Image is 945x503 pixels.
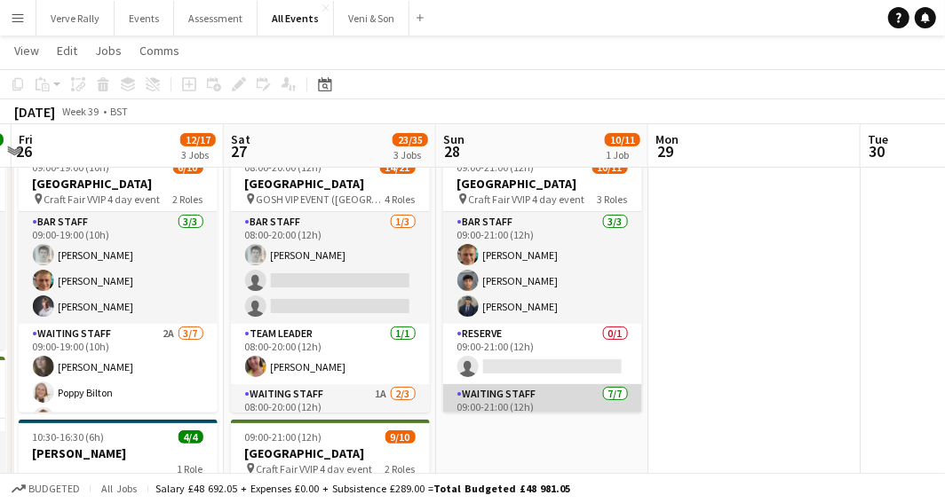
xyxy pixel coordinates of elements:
[44,193,161,206] span: Craft Fair VVIP 4 day event
[433,482,570,495] span: Total Budgeted £48 981.05
[179,430,203,444] span: 4/4
[245,430,322,444] span: 09:00-21:00 (12h)
[231,131,250,147] span: Sat
[231,150,430,413] app-job-card: 08:00-20:00 (12h)14/21[GEOGRAPHIC_DATA] GOSH VIP EVENT ([GEOGRAPHIC_DATA][PERSON_NAME])4 RolesBar...
[231,212,430,324] app-card-role: Bar Staff1/308:00-20:00 (12h)[PERSON_NAME]
[653,141,679,161] span: 29
[33,430,105,444] span: 10:30-16:30 (6h)
[181,148,215,161] div: 3 Jobs
[231,324,430,384] app-card-role: Team Leader1/108:00-20:00 (12h)[PERSON_NAME]
[231,384,430,496] app-card-role: Waiting Staff1A2/308:00-20:00 (12h)
[16,141,33,161] span: 26
[115,1,174,35] button: Events
[19,176,218,192] h3: [GEOGRAPHIC_DATA]
[443,212,642,324] app-card-role: Bar Staff3/309:00-21:00 (12h)[PERSON_NAME][PERSON_NAME][PERSON_NAME]
[95,43,122,59] span: Jobs
[865,141,888,161] span: 30
[606,148,639,161] div: 1 Job
[231,176,430,192] h3: [GEOGRAPHIC_DATA]
[443,176,642,192] h3: [GEOGRAPHIC_DATA]
[393,133,428,146] span: 23/35
[50,39,84,62] a: Edit
[385,193,416,206] span: 4 Roles
[393,148,427,161] div: 3 Jobs
[28,483,80,495] span: Budgeted
[7,39,46,62] a: View
[868,131,888,147] span: Tue
[443,150,642,413] app-job-card: 09:00-21:00 (12h)10/11[GEOGRAPHIC_DATA] Craft Fair VVIP 4 day event3 RolesBar Staff3/309:00-21:00...
[59,105,103,118] span: Week 39
[598,193,628,206] span: 3 Roles
[334,1,409,35] button: Veni & Son
[605,133,640,146] span: 10/11
[178,462,203,475] span: 1 Role
[9,479,83,499] button: Budgeted
[228,141,250,161] span: 27
[443,131,465,147] span: Sun
[19,150,218,413] app-job-card: 09:00-19:00 (10h)6/10[GEOGRAPHIC_DATA] Craft Fair VVIP 4 day event2 RolesBar Staff3/309:00-19:00 ...
[155,482,570,495] div: Salary £48 692.05 + Expenses £0.00 + Subsistence £289.00 =
[173,193,203,206] span: 2 Roles
[385,430,416,444] span: 9/10
[36,1,115,35] button: Verve Rally
[98,482,140,495] span: All jobs
[19,212,218,324] app-card-role: Bar Staff3/309:00-19:00 (10h)[PERSON_NAME][PERSON_NAME][PERSON_NAME]
[174,1,258,35] button: Assessment
[469,193,585,206] span: Craft Fair VVIP 4 day event
[231,445,430,461] h3: [GEOGRAPHIC_DATA]
[655,131,679,147] span: Mon
[14,43,39,59] span: View
[385,462,416,475] span: 2 Roles
[441,141,465,161] span: 28
[57,43,77,59] span: Edit
[14,103,55,121] div: [DATE]
[258,1,334,35] button: All Events
[110,105,128,118] div: BST
[139,43,179,59] span: Comms
[88,39,129,62] a: Jobs
[443,324,642,384] app-card-role: Reserve0/109:00-21:00 (12h)
[180,133,216,146] span: 12/17
[19,445,218,461] h3: [PERSON_NAME]
[257,193,385,206] span: GOSH VIP EVENT ([GEOGRAPHIC_DATA][PERSON_NAME])
[257,462,373,475] span: Craft Fair VVIP 4 day event
[19,131,33,147] span: Fri
[132,39,187,62] a: Comms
